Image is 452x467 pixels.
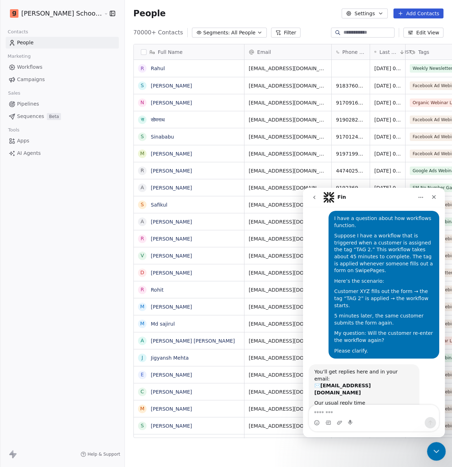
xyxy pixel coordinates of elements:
span: [EMAIL_ADDRESS][DOMAIN_NAME] [249,388,327,395]
a: [PERSON_NAME] [151,151,192,157]
div: M [140,320,144,327]
span: [EMAIL_ADDRESS][DOMAIN_NAME] [249,116,327,123]
div: R [140,167,144,174]
button: Add Contacts [393,9,443,18]
span: Sequences [17,113,44,120]
span: [EMAIL_ADDRESS][DOMAIN_NAME] [249,218,327,225]
span: Help & Support [88,451,120,457]
span: Marketing [5,51,34,62]
span: [EMAIL_ADDRESS][DOMAIN_NAME] [249,99,327,106]
div: R [140,235,144,242]
a: [PERSON_NAME] [151,270,192,276]
a: [PERSON_NAME] [151,168,192,174]
span: Beta [47,113,61,120]
div: A [140,184,144,191]
div: n [140,99,144,106]
span: [DATE] 03:09 PM [374,82,401,89]
span: [DATE] 03:09 PM [374,150,401,157]
span: Phone Number [342,49,365,56]
span: [EMAIL_ADDRESS][DOMAIN_NAME] [249,133,327,140]
span: 918376004957 [336,82,365,89]
span: Segments: [203,29,230,36]
span: [EMAIL_ADDRESS][DOMAIN_NAME] [249,150,327,157]
iframe: To enrich screen reader interactions, please activate Accessibility in Grammarly extension settings [303,188,445,437]
span: [DATE] 03:09 PM [374,184,401,191]
span: 70000+ Contacts [133,28,183,37]
a: सोमनाथ [151,117,165,123]
span: [EMAIL_ADDRESS][DOMAIN_NAME] [249,235,327,242]
div: m [140,303,144,310]
div: V [140,252,144,259]
a: [PERSON_NAME] [151,236,192,242]
div: a [140,218,144,225]
span: Contacts [5,27,31,37]
a: Rahul [151,66,165,71]
div: Email [244,44,331,60]
span: 447402556156 [336,167,365,174]
span: Campaigns [17,76,45,83]
span: AI Agents [17,150,41,157]
span: Tools [5,125,22,135]
span: [DATE] 03:09 PM [374,99,401,106]
span: [PERSON_NAME] School of Finance LLP [21,9,102,18]
span: 917012409116 [336,133,365,140]
span: People [133,8,166,19]
span: 917091656714 [336,99,365,106]
a: People [6,37,119,49]
div: Full Name [134,44,244,60]
a: [PERSON_NAME] [151,304,192,310]
a: [PERSON_NAME] [151,406,192,412]
span: Full Name [158,49,183,56]
a: Workflows [6,61,119,73]
a: Campaigns [6,74,119,85]
span: [EMAIL_ADDRESS][DOMAIN_NAME] [249,422,327,429]
span: [DATE] 03:09 PM [374,65,401,72]
a: [PERSON_NAME] [151,423,192,429]
span: All People [231,29,255,36]
span: [EMAIL_ADDRESS][DOMAIN_NAME] [249,167,327,174]
span: [EMAIL_ADDRESS][DOMAIN_NAME] [249,371,327,378]
button: Settings [342,9,387,18]
span: [EMAIL_ADDRESS][DOMAIN_NAME] [249,269,327,276]
span: [EMAIL_ADDRESS][DOMAIN_NAME] [249,303,327,310]
img: Goela%20School%20Logos%20(4).png [10,9,18,18]
a: Md sajirul [151,321,175,327]
a: [PERSON_NAME] [151,83,192,89]
div: स [140,116,144,123]
a: Pipelines [6,98,119,110]
span: People [17,39,34,46]
a: [PERSON_NAME] [PERSON_NAME] [151,338,235,344]
div: S [140,133,144,140]
a: Jigyansh Mehta [151,355,189,361]
span: 919236904867 [336,184,365,191]
a: SequencesBeta [6,111,119,122]
span: 919719907522 [336,150,365,157]
span: [DATE] 03:09 PM [374,116,401,123]
button: [PERSON_NAME] School of Finance LLP [9,7,99,19]
a: [PERSON_NAME] [151,372,192,378]
iframe: Intercom live chat [427,442,446,461]
span: [EMAIL_ADDRESS][DOMAIN_NAME] [249,65,327,72]
span: [EMAIL_ADDRESS][DOMAIN_NAME] [249,354,327,361]
button: Filter [271,28,301,38]
div: D [140,269,144,276]
a: Safikul [151,202,167,208]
